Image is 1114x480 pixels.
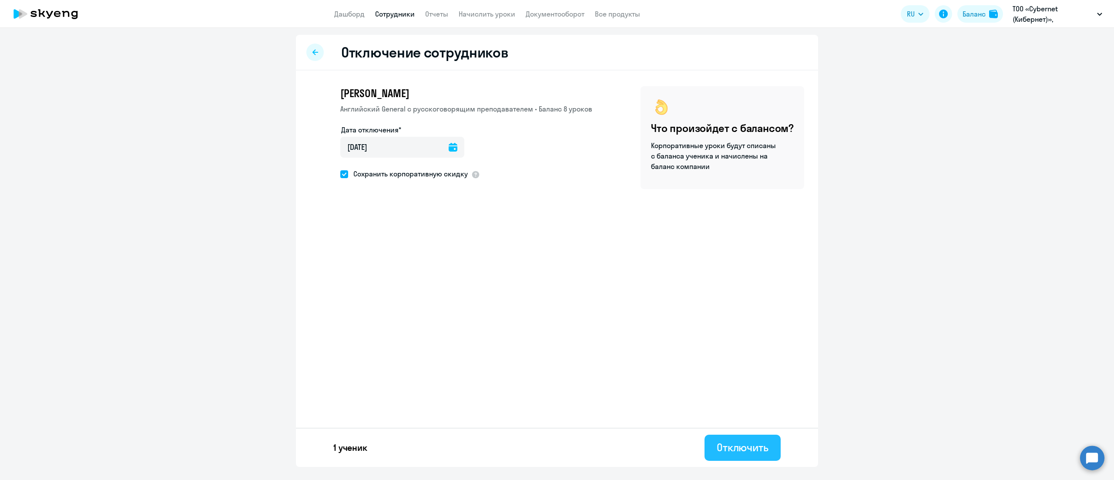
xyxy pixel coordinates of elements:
[651,121,794,135] h4: Что произойдет с балансом?
[459,10,515,18] a: Начислить уроки
[333,442,367,454] p: 1 ученик
[651,97,672,118] img: ok
[425,10,448,18] a: Отчеты
[340,104,592,114] p: Английский General с русскоговорящим преподавателем • Баланс 8 уроков
[907,9,915,19] span: RU
[705,435,781,461] button: Отключить
[334,10,365,18] a: Дашборд
[348,169,468,179] span: Сохранить корпоративную скидку
[1008,3,1107,24] button: ТОО «Cybernet (Кибернет)», Предоплата ТОО «Cybernet ([GEOGRAPHIC_DATA])»
[1013,3,1094,24] p: ТОО «Cybernet (Кибернет)», Предоплата ТОО «Cybernet ([GEOGRAPHIC_DATA])»
[375,10,415,18] a: Сотрудники
[340,86,409,100] span: [PERSON_NAME]
[341,125,401,135] label: Дата отключения*
[341,44,508,61] h2: Отключение сотрудников
[526,10,584,18] a: Документооборот
[595,10,640,18] a: Все продукты
[957,5,1003,23] button: Балансbalance
[651,140,777,172] p: Корпоративные уроки будут списаны с баланса ученика и начислены на баланс компании
[717,440,768,454] div: Отключить
[989,10,998,18] img: balance
[963,9,986,19] div: Баланс
[901,5,929,23] button: RU
[340,137,464,158] input: дд.мм.гггг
